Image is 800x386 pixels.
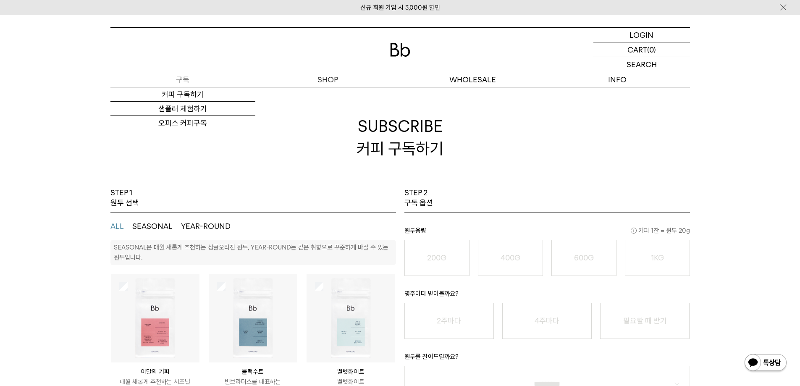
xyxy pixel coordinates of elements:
[209,367,297,377] p: 블랙수트
[593,28,690,42] a: LOGIN
[114,244,388,261] p: SEASONAL은 매월 새롭게 추천하는 싱글오리진 원두, YEAR-ROUND는 같은 취향으로 꾸준하게 마실 수 있는 원두입니다.
[110,87,255,102] a: 커피 구독하기
[651,253,664,262] o: 1KG
[404,226,690,240] p: 원두용량
[404,188,433,208] p: STEP 2 구독 옵션
[307,274,395,362] img: 상품이미지
[551,240,616,276] button: 600G
[427,253,446,262] o: 200G
[307,367,395,377] p: 벨벳화이트
[404,352,690,366] p: 원두를 갈아드릴까요?
[625,240,690,276] button: 1KG
[404,303,494,339] button: 2주마다
[600,303,690,339] button: 필요할 때 받기
[574,253,594,262] o: 600G
[360,4,440,11] a: 신규 회원 가입 시 3,000원 할인
[627,57,657,72] p: SEARCH
[110,188,139,208] p: STEP 1 원두 선택
[110,116,255,130] a: 오피스 커피구독
[181,221,231,231] button: YEAR-ROUND
[110,87,690,188] h2: SUBSCRIBE 커피 구독하기
[400,72,545,87] p: WHOLESALE
[255,72,400,87] a: SHOP
[744,353,787,373] img: 카카오톡 채널 1:1 채팅 버튼
[209,274,297,362] img: 상품이미지
[111,274,199,362] img: 상품이미지
[502,303,592,339] button: 4주마다
[647,42,656,57] p: (0)
[132,221,173,231] button: SEASONAL
[631,226,690,236] span: 커피 1잔 = 윈두 20g
[404,240,470,276] button: 200G
[630,28,653,42] p: LOGIN
[390,43,410,57] img: 로고
[627,42,647,57] p: CART
[110,72,255,87] a: 구독
[110,102,255,116] a: 샘플러 체험하기
[545,72,690,87] p: INFO
[501,253,520,262] o: 400G
[478,240,543,276] button: 400G
[404,289,690,303] p: 몇주마다 받아볼까요?
[110,221,124,231] button: ALL
[593,42,690,57] a: CART (0)
[111,367,199,377] p: 이달의 커피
